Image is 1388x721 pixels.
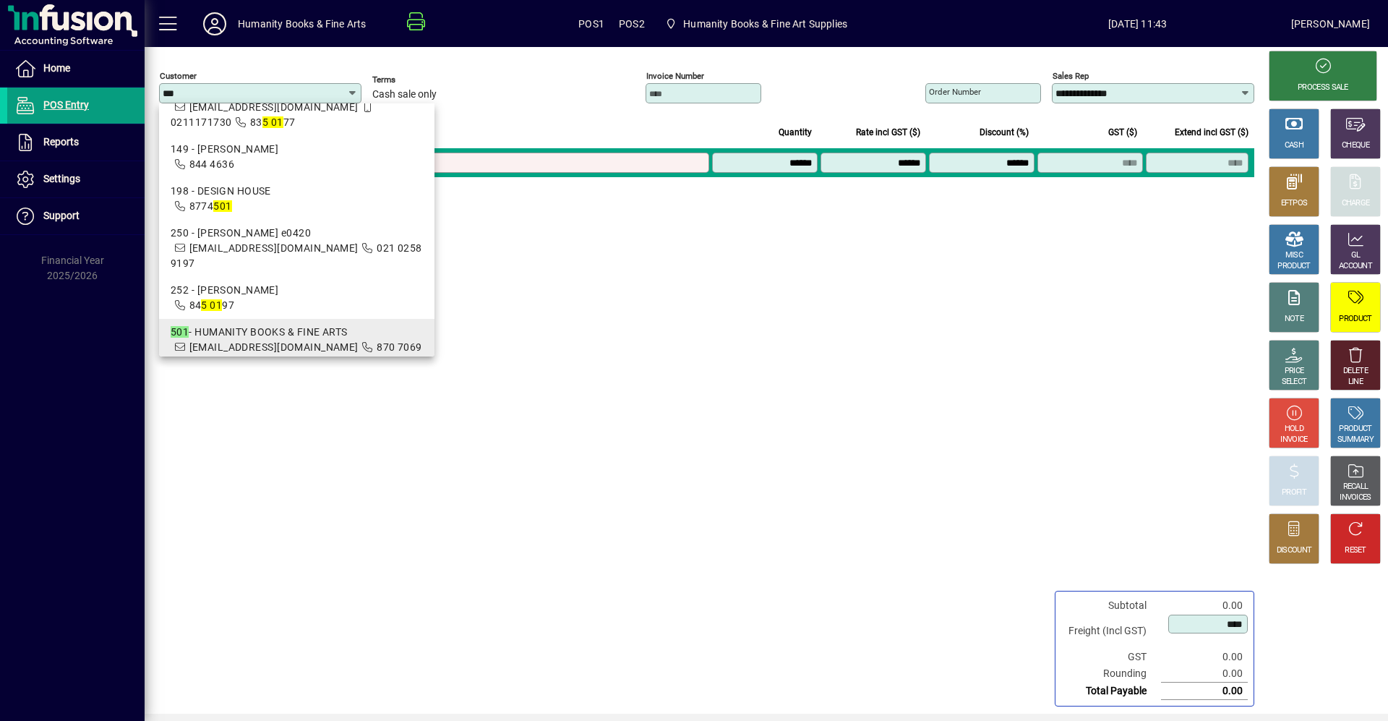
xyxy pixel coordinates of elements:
[377,341,422,353] span: 870 7069
[1281,198,1308,209] div: EFTPOS
[238,12,367,35] div: Humanity Books & Fine Arts
[43,62,70,74] span: Home
[189,158,235,170] span: 844 4636
[1277,545,1311,556] div: DISCOUNT
[7,161,145,197] a: Settings
[213,200,231,212] em: 501
[1061,614,1161,649] td: Freight (Incl GST)
[1342,140,1369,151] div: CHEQUE
[929,87,981,97] mat-label: Order number
[201,299,222,311] em: 5 01
[683,12,847,35] span: Humanity Books & Fine Art Supplies
[1339,261,1372,272] div: ACCOUNT
[189,101,359,113] span: [EMAIL_ADDRESS][DOMAIN_NAME]
[43,173,80,184] span: Settings
[171,283,423,298] div: 252 - [PERSON_NAME]
[1053,71,1089,81] mat-label: Sales rep
[7,124,145,161] a: Reports
[159,220,434,277] mat-option: 250 - JANET MOLLOY e0420
[1161,683,1248,700] td: 0.00
[1298,82,1348,93] div: PROCESS SALE
[1061,683,1161,700] td: Total Payable
[1282,487,1306,498] div: PROFIT
[1340,492,1371,503] div: INVOICES
[1285,314,1303,325] div: NOTE
[7,51,145,87] a: Home
[192,11,238,37] button: Profile
[189,200,232,212] span: 8774
[1061,665,1161,683] td: Rounding
[159,136,434,178] mat-option: 149 - TERRY MCKENNA
[1285,424,1303,435] div: HOLD
[1348,377,1363,388] div: LINE
[159,277,434,319] mat-option: 252 - JEAN NEWDICK
[159,79,434,136] mat-option: 112 - ANGELA JAMESON e66
[171,184,423,199] div: 198 - DESIGN HOUSE
[1061,597,1161,614] td: Subtotal
[1280,435,1307,445] div: INVOICE
[1343,366,1368,377] div: DELETE
[619,12,645,35] span: POS2
[578,12,604,35] span: POS1
[1285,140,1303,151] div: CASH
[250,116,296,128] span: 83 77
[659,11,853,37] span: Humanity Books & Fine Art Supplies
[1108,124,1137,140] span: GST ($)
[372,89,437,101] span: Cash sale only
[171,325,423,340] div: - HUMANITY BOOKS & FINE ARTS
[1339,424,1371,435] div: PRODUCT
[189,299,235,311] span: 84 97
[262,116,283,128] em: 5 01
[1342,198,1370,209] div: CHARGE
[1061,649,1161,665] td: GST
[1161,597,1248,614] td: 0.00
[1285,366,1304,377] div: PRICE
[171,326,189,338] em: 501
[1285,250,1303,261] div: MISC
[1345,545,1366,556] div: RESET
[372,75,459,85] span: Terms
[43,210,80,221] span: Support
[159,319,434,361] mat-option: 501 - HUMANITY BOOKS & FINE ARTS
[171,116,231,128] span: 0211171730
[779,124,812,140] span: Quantity
[1351,250,1361,261] div: GL
[43,136,79,148] span: Reports
[43,99,89,111] span: POS Entry
[159,178,434,220] mat-option: 198 - DESIGN HOUSE
[1282,377,1307,388] div: SELECT
[980,124,1029,140] span: Discount (%)
[1291,12,1370,35] div: [PERSON_NAME]
[1339,314,1371,325] div: PRODUCT
[189,341,359,353] span: [EMAIL_ADDRESS][DOMAIN_NAME]
[1277,261,1310,272] div: PRODUCT
[985,12,1291,35] span: [DATE] 11:43
[160,71,197,81] mat-label: Customer
[171,142,423,157] div: 149 - [PERSON_NAME]
[1161,665,1248,683] td: 0.00
[189,242,359,254] span: [EMAIL_ADDRESS][DOMAIN_NAME]
[7,198,145,234] a: Support
[646,71,704,81] mat-label: Invoice number
[1337,435,1374,445] div: SUMMARY
[1343,482,1368,492] div: RECALL
[1175,124,1248,140] span: Extend incl GST ($)
[171,226,423,241] div: 250 - [PERSON_NAME] e0420
[856,124,920,140] span: Rate incl GST ($)
[1161,649,1248,665] td: 0.00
